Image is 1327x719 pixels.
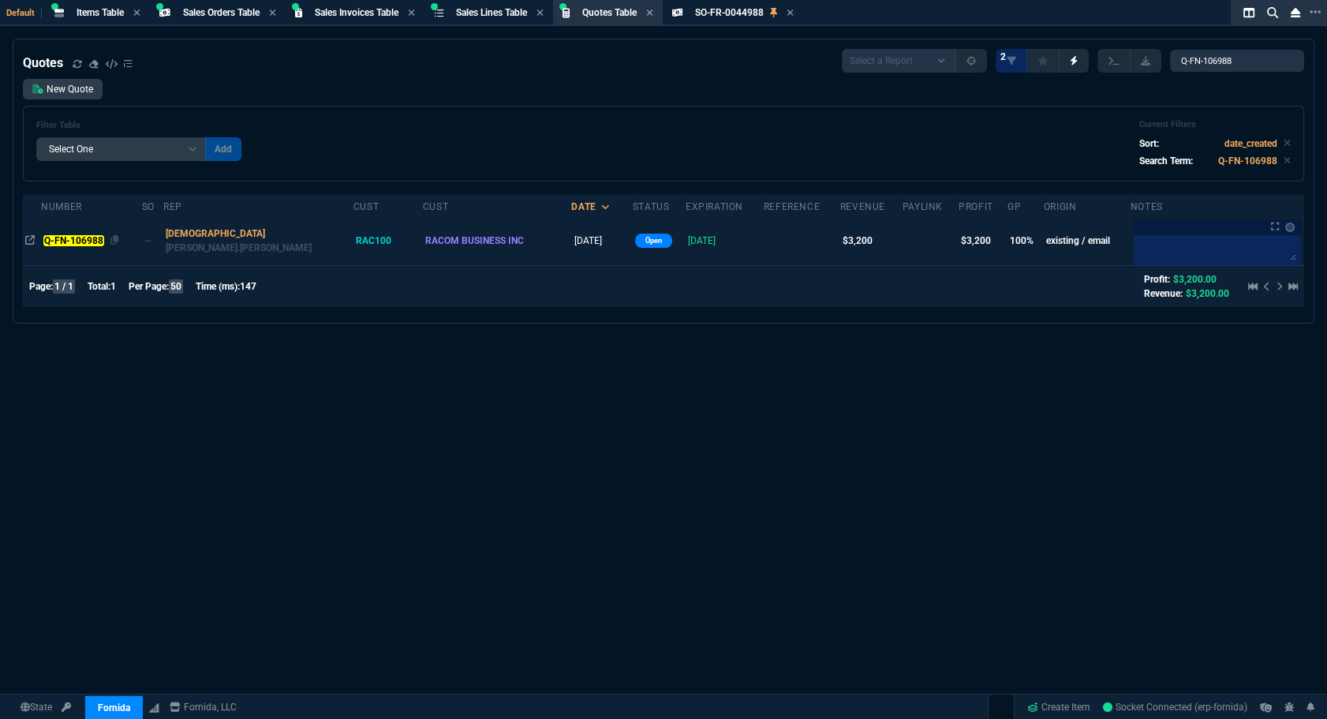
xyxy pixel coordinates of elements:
div: SO [142,200,155,213]
input: Search [1170,50,1304,72]
div: -- [144,234,157,248]
div: Cust [423,200,448,213]
span: Page: [29,281,53,292]
span: Items Table [77,7,124,18]
span: Sales Lines Table [456,7,527,18]
span: $3,200 [843,235,873,246]
nx-icon: Close Tab [133,7,140,20]
nx-icon: Close Tab [646,7,653,20]
span: 2 [1000,51,1006,63]
nx-icon: Close Tab [787,7,794,20]
p: Sort: [1139,137,1159,151]
p: existing / email [1046,234,1128,248]
span: $3,200.00 [1186,288,1229,299]
p: Search Term: [1139,154,1193,168]
nx-icon: Close Tab [408,7,415,20]
p: [PERSON_NAME].[PERSON_NAME] [166,241,350,255]
span: 1 [110,281,116,292]
nx-icon: Close Tab [269,7,276,20]
div: Cust [353,200,379,213]
td: double click to filter by Rep [163,216,353,265]
span: Socket Connected (erp-fornida) [1103,702,1247,713]
h6: Filter Table [36,120,241,131]
a: Mo09-PRA66fhwfTaAABO [1103,700,1247,714]
div: Status [633,200,670,213]
span: 100% [1010,235,1034,246]
div: Date [571,200,596,213]
div: Notes [1131,200,1163,213]
a: Global State [16,700,57,714]
span: 147 [240,281,256,292]
a: New Quote [23,79,103,99]
span: 50 [169,279,183,294]
div: profit [959,200,993,213]
span: Sales Invoices Table [315,7,398,18]
span: Revenue: [1144,288,1183,299]
mark: Q-FN-106988 [43,235,103,246]
div: Expiration [686,200,743,213]
nx-icon: Open New Tab [1310,5,1321,20]
nx-icon: Split Panels [1237,3,1261,22]
span: 1 / 1 [53,279,75,294]
a: API TOKEN [57,700,76,714]
h4: Quotes [23,54,63,73]
span: Quotes Table [582,7,637,18]
div: PayLink [903,200,943,213]
code: date_created [1224,138,1277,149]
span: Sales Orders Table [183,7,260,18]
h6: Current Filters [1139,119,1291,130]
div: origin [1044,200,1077,213]
span: $3,200.00 [1173,274,1217,285]
span: RAC100 [356,235,391,246]
div: Revenue [840,200,885,213]
span: Time (ms): [196,281,240,292]
td: undefined [764,216,840,265]
span: SO-FR-0044988 [695,7,764,18]
nx-icon: Close Tab [536,7,544,20]
code: Q-FN-106988 [1218,155,1277,167]
a: Create Item [1021,695,1097,719]
span: $3,200 [961,235,991,246]
span: Per Page: [129,281,169,292]
td: [DATE] [571,216,632,265]
span: Total: [88,281,110,292]
nx-icon: Search [1261,3,1284,22]
div: Rep [163,200,182,213]
div: Number [41,200,82,213]
span: RACOM BUSINESS INC [425,235,524,246]
div: GP [1007,200,1021,213]
div: Reference [764,200,820,213]
a: msbcCompanyName [165,700,241,714]
nx-icon: Open In Opposite Panel [25,235,35,246]
nx-icon: Close Workbench [1284,3,1306,22]
p: [DEMOGRAPHIC_DATA] [166,227,350,241]
span: Profit: [1144,274,1170,285]
td: [DATE] [686,216,764,265]
span: Default [6,8,42,18]
td: Open SO in Expanded View [142,216,163,265]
